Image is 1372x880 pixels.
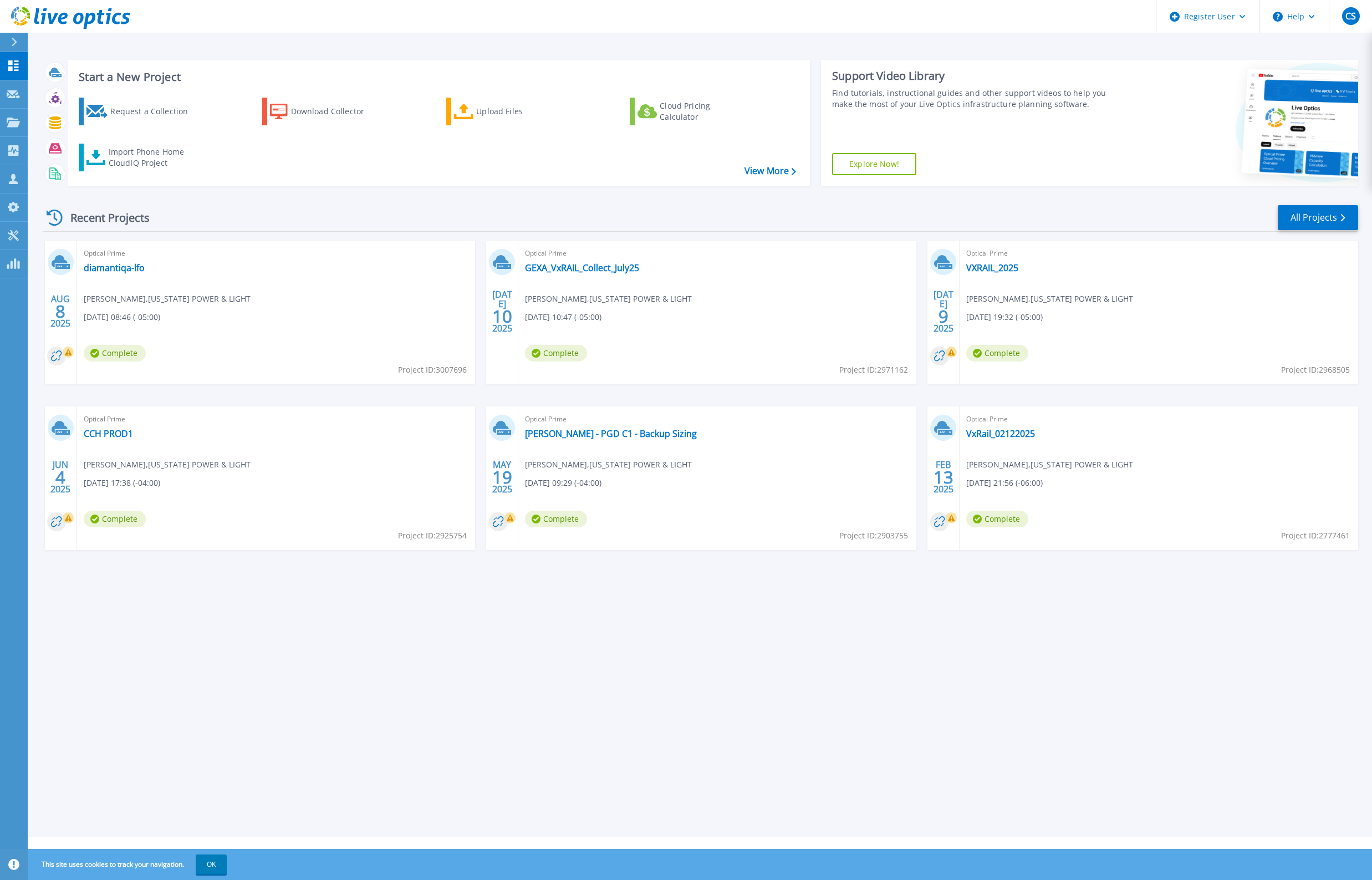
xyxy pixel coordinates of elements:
a: Request a Collection [79,98,202,125]
span: This site uses cookies to track your navigation. [30,854,227,874]
a: GEXA_VxRAIL_Collect_July25 [525,262,639,273]
span: Optical Prime [525,247,910,260]
span: Complete [966,345,1028,362]
span: [PERSON_NAME] , [US_STATE] POWER & LIGHT [525,293,692,305]
span: 19 [492,472,512,482]
span: Optical Prime [525,413,910,425]
span: [DATE] 10:47 (-05:00) [525,311,601,323]
a: View More [744,166,796,176]
a: Cloud Pricing Calculator [630,98,753,125]
span: Complete [84,511,146,527]
span: Complete [966,511,1028,527]
span: [DATE] 09:29 (-04:00) [525,477,601,489]
span: Complete [525,345,587,362]
h3: Start a New Project [79,71,795,83]
div: Support Video Library [832,69,1109,83]
a: diamantiqa-lfo [84,262,145,273]
div: Download Collector [291,100,380,123]
span: Optical Prime [966,413,1351,425]
span: Optical Prime [84,413,468,425]
span: [PERSON_NAME] , [US_STATE] POWER & LIGHT [966,293,1133,305]
span: Project ID: 2971162 [839,364,908,376]
div: AUG 2025 [50,291,71,332]
span: Project ID: 2968505 [1281,364,1350,376]
span: Project ID: 2777461 [1281,530,1350,542]
span: [DATE] 17:38 (-04:00) [84,477,160,489]
div: Import Phone Home CloudIQ Project [109,146,195,169]
span: Project ID: 3007696 [398,364,467,376]
div: Recent Projects [43,204,165,231]
span: CS [1345,12,1356,21]
span: 4 [55,472,65,482]
span: 9 [939,312,948,321]
div: Find tutorials, instructional guides and other support videos to help you make the most of your L... [832,88,1109,110]
span: [PERSON_NAME] , [US_STATE] POWER & LIGHT [966,459,1133,471]
span: [DATE] 08:46 (-05:00) [84,311,160,323]
div: JUN 2025 [50,457,71,497]
div: [DATE] 2025 [492,291,513,332]
a: Upload Files [446,98,570,125]
span: 13 [934,472,953,482]
span: Optical Prime [84,247,468,260]
a: VXRAIL_2025 [966,262,1018,273]
button: OK [196,854,227,874]
div: Upload Files [476,100,565,123]
a: CCH PROD1 [84,428,133,439]
div: MAY 2025 [492,457,513,497]
span: Optical Prime [966,247,1351,260]
div: [DATE] 2025 [933,291,954,332]
a: All Projects [1278,205,1358,230]
a: VxRail_02122025 [966,428,1035,439]
span: [PERSON_NAME] , [US_STATE] POWER & LIGHT [84,459,251,471]
span: Complete [525,511,587,527]
span: 8 [55,307,65,316]
span: Project ID: 2903755 [839,530,908,542]
a: Download Collector [262,98,386,125]
a: [PERSON_NAME] - PGD C1 - Backup Sizing [525,428,697,439]
span: [DATE] 19:32 (-05:00) [966,311,1043,323]
span: Project ID: 2925754 [398,530,467,542]
span: [PERSON_NAME] , [US_STATE] POWER & LIGHT [84,293,251,305]
span: [PERSON_NAME] , [US_STATE] POWER & LIGHT [525,459,692,471]
div: Request a Collection [110,100,199,123]
span: [DATE] 21:56 (-06:00) [966,477,1043,489]
a: Explore Now! [832,153,916,175]
div: Cloud Pricing Calculator [660,100,748,123]
span: 10 [492,312,512,321]
div: FEB 2025 [933,457,954,497]
span: Complete [84,345,146,362]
